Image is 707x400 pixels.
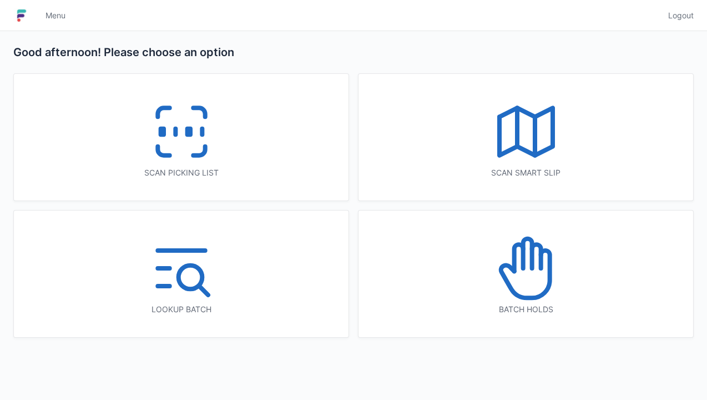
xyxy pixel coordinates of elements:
[13,44,694,60] h2: Good afternoon! Please choose an option
[13,7,30,24] img: logo-small.jpg
[358,210,694,338] a: Batch holds
[381,304,671,315] div: Batch holds
[381,167,671,178] div: Scan smart slip
[36,304,326,315] div: Lookup batch
[358,73,694,201] a: Scan smart slip
[39,6,72,26] a: Menu
[36,167,326,178] div: Scan picking list
[13,73,349,201] a: Scan picking list
[668,10,694,21] span: Logout
[661,6,694,26] a: Logout
[13,210,349,338] a: Lookup batch
[46,10,65,21] span: Menu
